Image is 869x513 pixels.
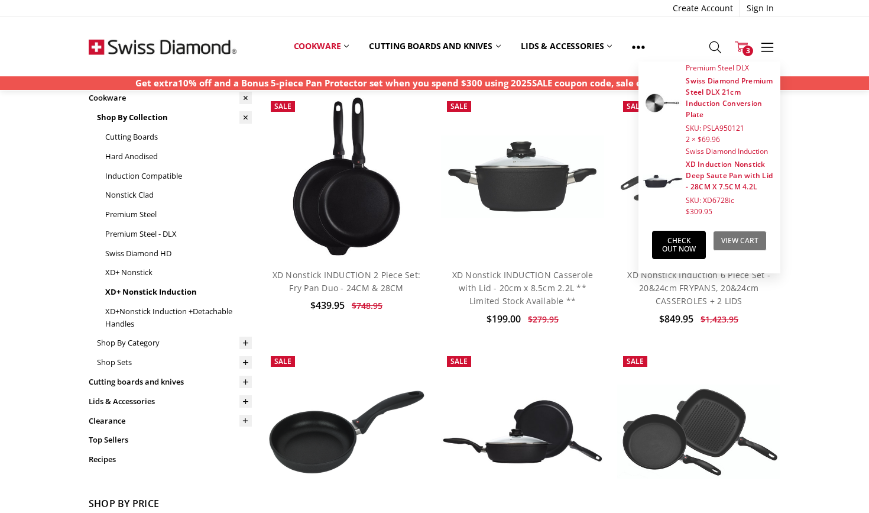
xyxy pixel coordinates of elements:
img: XD Induction 2 Piece Combo: Fry Pan 28cm and Saute Pan 28cm + 28cm lid [441,397,604,466]
a: Lids & Accessories [89,392,252,411]
a: XD Nonstick INDUCTION 2 Piece Set: Fry Pan Duo - 24CM & 28CM [273,269,421,293]
a: XD Induction Nonstick Deep Saute Pan with Lid - 28CM X 7.5CM 4.2L [686,159,773,192]
a: Lids & Accessories [511,33,622,59]
img: Swiss Diamond Premium Steel DLX 21cm Induction Conversion Plate [643,83,683,124]
span: Sale [274,101,291,111]
a: Swiss Diamond Premium Steel DLX 21cm Induction Conversion Plate [686,76,773,120]
span: Premium Steel DLX [686,62,773,73]
a: Swiss Diamond HD [105,244,252,263]
span: $279.95 [528,314,559,325]
span: $1,423.95 [701,314,738,325]
img: XD Nonstick INDUCTION Casserole with Lid - 20cm x 8.5cm 2.2L ** Limited Stock Available ** [441,135,604,218]
a: XD Nonstick INDUCTION 2 Piece Set: Fry Pan Duo - 24CM & 28CM [265,95,428,259]
img: Free Shipping On Every Order [89,17,236,76]
a: Premium Steel [105,205,252,224]
a: View Cart [713,231,767,251]
a: XD+Nonstick Induction +Detachable Handles [105,302,252,334]
a: XD+ Nonstick Induction [105,282,252,302]
a: Cookware [89,89,252,108]
a: Cookware [284,33,359,59]
img: XD Induction Non-stick Frypan 18cm [265,386,428,477]
span: 2 × $69.96 [686,134,773,145]
span: Sale [627,101,644,111]
span: Swiss Diamond Induction [686,146,773,157]
span: SKU: [686,195,701,205]
a: XD Nonstick INDUCTION Casserole with Lid - 20cm x 8.5cm 2.2L ** Limited Stock Available ** [441,95,604,259]
span: $849.95 [659,312,693,325]
a: Show All [622,33,655,60]
span: Sale [450,356,468,366]
span: Sale [274,356,291,366]
a: Hard Anodised [105,147,252,166]
span: $748.95 [352,300,382,311]
a: Shop Sets [97,353,252,372]
span: SKU: [686,123,701,133]
span: $439.95 [310,299,345,312]
a: 3 [728,32,754,62]
p: Get extra10% off and a Bonus 5-piece Pan Protector set when you spend $300 using 2025SALE coupon ... [135,76,734,90]
a: XD Nonstick INDUCTION Casserole with Lid - 20cm x 8.5cm 2.2L ** Limited Stock Available ** [452,269,594,307]
a: Recipes [89,450,252,469]
span: $199.00 [487,312,521,325]
a: Cutting boards and knives [89,372,252,392]
img: XD Induction Nonstick Deep Saute Pan with Lid - 28CM X 7.5CM 4.2L [643,175,683,188]
span: 3 [742,46,753,56]
a: Clearance [89,411,252,431]
a: Shop By Category [97,333,252,353]
a: XD+ Nonstick [105,263,252,282]
img: XD Nonstick Induction 6 Piece Set - 20&24cm FRYPANS, 20&24cm CASSEROLES + 2 LIDS [617,131,780,222]
a: Cutting Boards [105,127,252,147]
span: PSLA950121 [703,123,744,133]
a: Top Sellers [89,430,252,450]
img: XD Induction 2 Piece Set: 28cm Fry Pan and 28x28cm Grill Pan [617,385,780,479]
a: Shop By Collection [97,108,252,127]
span: Sale [627,356,644,366]
img: XD Nonstick INDUCTION 2 Piece Set: Fry Pan Duo - 24CM & 28CM [290,95,403,259]
a: Check out now [652,231,706,259]
span: Sale [450,101,468,111]
a: Cutting boards and knives [359,33,511,59]
a: XD Nonstick Induction 6 Piece Set - 20&24cm FRYPANS, 20&24cm CASSEROLES + 2 LIDS [627,269,770,307]
span: XD6728ic [703,195,734,205]
a: Nonstick Clad [105,185,252,205]
span: $309.95 [686,206,773,217]
a: XD Nonstick Induction 6 Piece Set - 20&24cm FRYPANS, 20&24cm CASSEROLES + 2 LIDS [617,95,780,259]
a: Premium Steel - DLX [105,224,252,244]
a: Induction Compatible [105,166,252,186]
